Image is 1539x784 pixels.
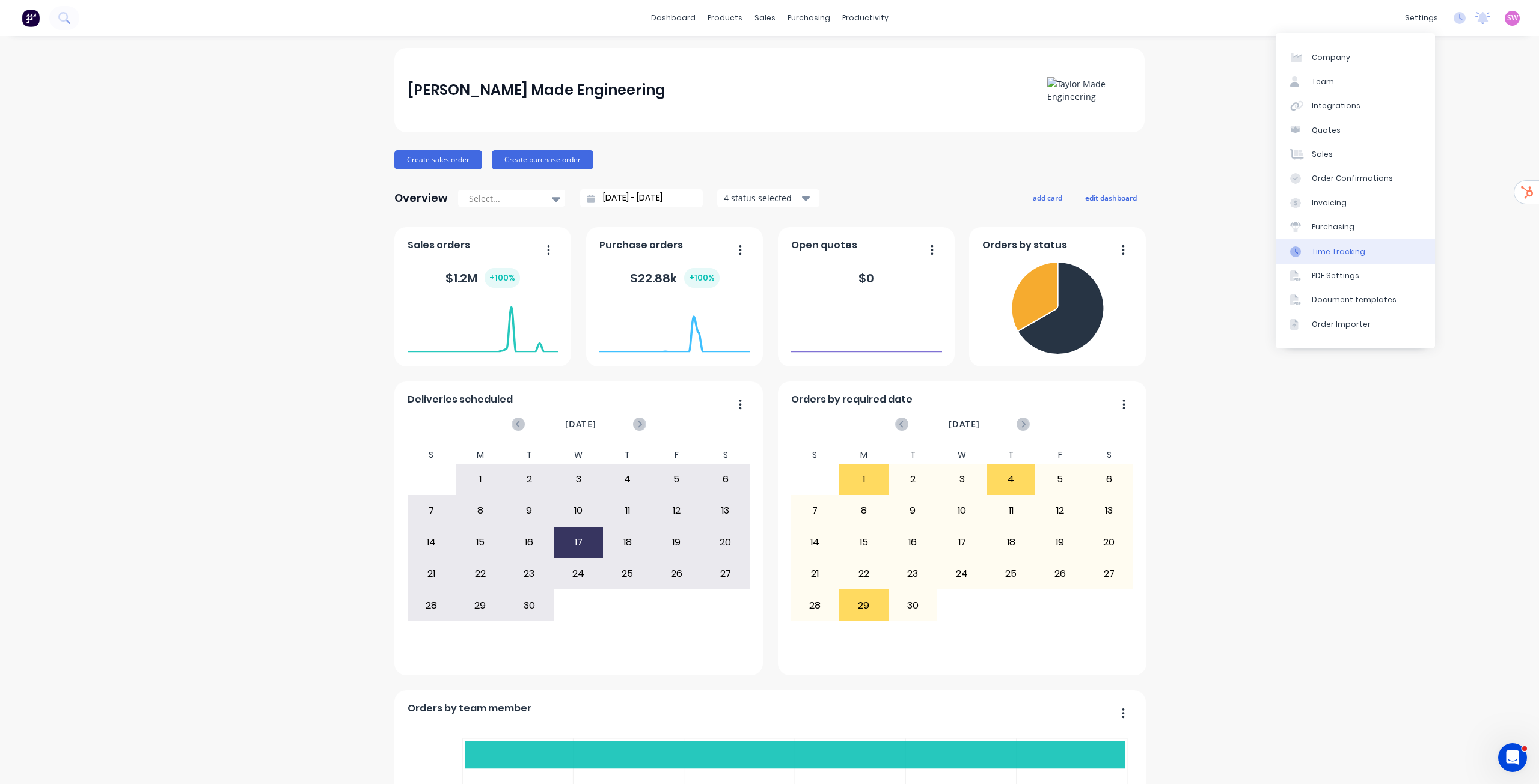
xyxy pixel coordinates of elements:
[652,496,700,526] div: 12
[987,464,1035,494] div: 4
[938,464,986,494] div: 3
[791,238,857,252] span: Open quotes
[1085,446,1134,464] div: S
[1276,70,1435,94] a: Team
[791,527,839,558] div: 14
[982,238,1067,252] span: Orders by status
[701,446,750,464] div: S
[889,527,937,558] div: 16
[1312,173,1393,184] div: Order Confirmations
[645,9,702,27] a: dashboard
[1276,288,1435,312] a: Document templates
[1276,312,1435,336] a: Order Importer
[1085,464,1133,494] div: 6
[394,150,482,169] button: Create sales order
[840,590,888,620] div: 29
[702,559,750,589] div: 27
[456,590,504,620] div: 29
[1312,270,1359,281] div: PDF Settings
[1036,559,1084,589] div: 26
[1507,13,1518,23] span: SW
[492,150,593,169] button: Create purchase order
[1312,222,1354,232] div: Purchasing
[1276,142,1435,166] a: Sales
[836,9,895,27] div: productivity
[949,418,980,431] span: [DATE]
[791,496,839,526] div: 7
[1312,294,1397,305] div: Document templates
[1276,166,1435,190] a: Order Confirmations
[604,464,652,494] div: 4
[782,9,836,27] div: purchasing
[1276,94,1435,118] a: Integrations
[1036,496,1084,526] div: 12
[717,189,819,207] button: 4 status selected
[839,446,889,464] div: M
[702,464,750,494] div: 6
[506,496,554,526] div: 9
[791,559,839,589] div: 21
[554,464,602,494] div: 3
[1025,190,1070,205] button: add card
[889,496,937,526] div: 9
[565,418,596,431] span: [DATE]
[456,446,505,464] div: M
[1085,496,1133,526] div: 13
[506,590,554,620] div: 30
[987,446,1036,464] div: T
[506,559,554,589] div: 23
[408,78,665,102] div: [PERSON_NAME] Made Engineering
[937,446,987,464] div: W
[652,446,701,464] div: F
[506,527,554,558] div: 16
[603,446,652,464] div: T
[1276,118,1435,142] a: Quotes
[702,496,750,526] div: 13
[1312,198,1347,208] div: Invoicing
[445,268,520,288] div: $ 1.2M
[599,238,683,252] span: Purchase orders
[889,590,937,620] div: 30
[408,590,456,620] div: 28
[554,496,602,526] div: 10
[1312,149,1333,160] div: Sales
[702,527,750,558] div: 20
[1035,446,1085,464] div: F
[840,464,888,494] div: 1
[1276,239,1435,263] a: Time Tracking
[604,559,652,589] div: 25
[1498,743,1527,772] iframe: Intercom live chat
[408,238,470,252] span: Sales orders
[938,496,986,526] div: 10
[858,269,874,287] div: $ 0
[1312,52,1350,63] div: Company
[408,559,456,589] div: 21
[604,496,652,526] div: 11
[22,9,40,27] img: Factory
[1036,527,1084,558] div: 19
[889,446,938,464] div: T
[408,496,456,526] div: 7
[840,559,888,589] div: 22
[889,464,937,494] div: 2
[1276,264,1435,288] a: PDF Settings
[1276,191,1435,215] a: Invoicing
[1085,559,1133,589] div: 27
[684,268,720,288] div: + 100 %
[840,527,888,558] div: 15
[505,446,554,464] div: T
[652,464,700,494] div: 5
[1312,76,1334,87] div: Team
[1399,9,1444,27] div: settings
[506,464,554,494] div: 2
[408,527,456,558] div: 14
[652,527,700,558] div: 19
[456,464,504,494] div: 1
[394,186,448,210] div: Overview
[1276,215,1435,239] a: Purchasing
[554,527,602,558] div: 17
[485,268,520,288] div: + 100 %
[889,559,937,589] div: 23
[456,559,504,589] div: 22
[604,527,652,558] div: 18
